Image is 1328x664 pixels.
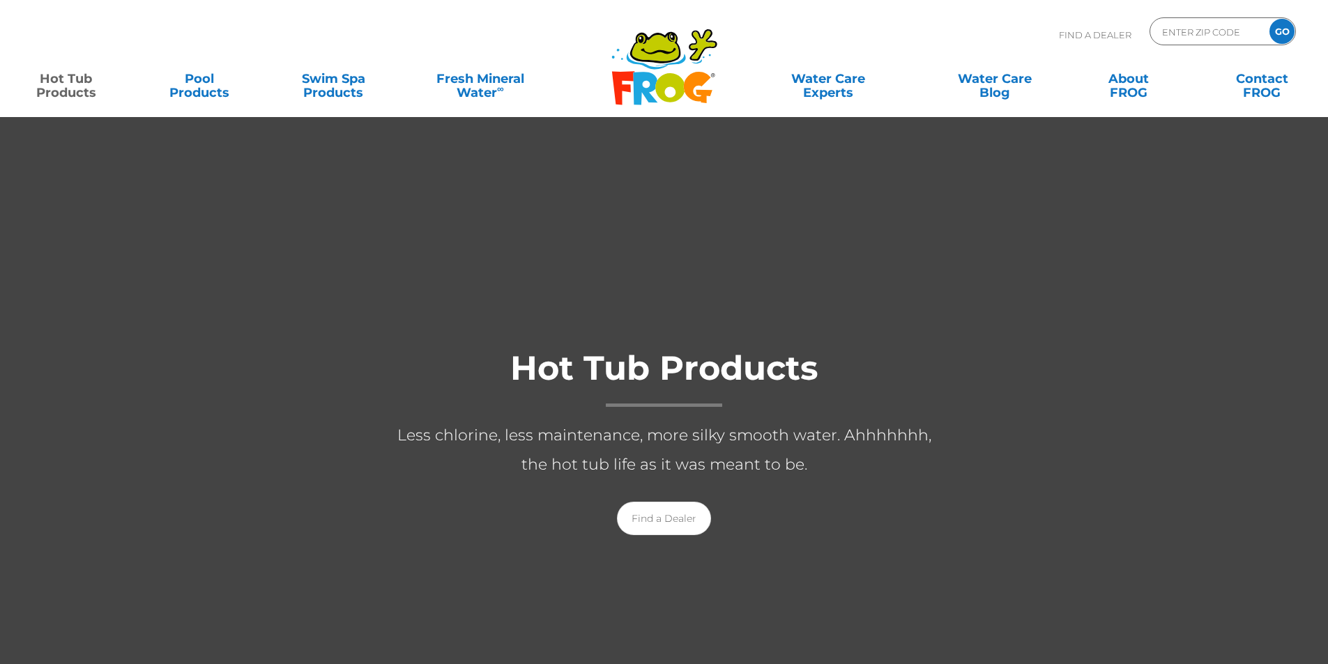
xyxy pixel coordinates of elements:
[148,65,252,93] a: PoolProducts
[617,502,711,535] a: Find a Dealer
[1059,17,1131,52] p: Find A Dealer
[386,421,943,479] p: Less chlorine, less maintenance, more silky smooth water. Ahhhhhhh, the hot tub life as it was me...
[942,65,1046,93] a: Water CareBlog
[1076,65,1180,93] a: AboutFROG
[1210,65,1314,93] a: ContactFROG
[282,65,386,93] a: Swim SpaProducts
[744,65,913,93] a: Water CareExperts
[14,65,118,93] a: Hot TubProducts
[497,83,504,94] sup: ∞
[415,65,545,93] a: Fresh MineralWater∞
[1161,22,1255,42] input: Zip Code Form
[1269,19,1295,44] input: GO
[386,350,943,407] h1: Hot Tub Products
